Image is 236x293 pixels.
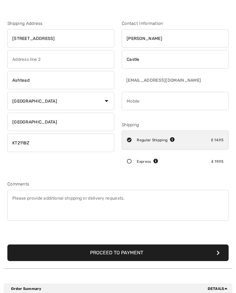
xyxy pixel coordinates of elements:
input: First name [122,29,229,48]
div: Shipping [122,122,229,128]
div: ₤ 14.95 [211,137,223,143]
input: Mobile [122,92,229,110]
input: Last name [122,50,229,68]
div: Order Summary [11,286,230,291]
input: City [7,71,114,89]
input: Address line 2 [7,50,114,68]
div: ₤ 19.95 [211,159,223,164]
input: Address line 1 [7,29,114,48]
input: State/Province [7,113,114,131]
button: Proceed to Payment [7,244,229,261]
div: Shipping Address [7,20,114,27]
div: Comments [7,181,229,187]
div: Regular Shipping [137,137,175,143]
input: Zip/Postal Code [7,134,114,152]
div: Express [137,159,158,164]
input: E-mail [122,71,202,89]
span: Details [208,286,230,291]
div: Contact Information [122,20,229,27]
